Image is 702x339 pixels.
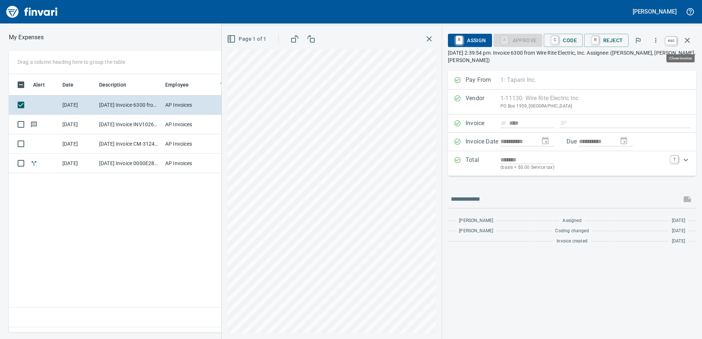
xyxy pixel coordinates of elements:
[162,115,217,134] td: AP Invoices
[448,34,492,47] button: RAssign
[679,190,696,208] span: This records your message into the invoice and notifies anyone mentioned
[9,33,44,42] p: My Expenses
[633,8,677,15] h5: [PERSON_NAME]
[62,80,83,89] span: Date
[33,80,45,89] span: Alert
[590,34,623,47] span: Reject
[592,36,599,44] a: R
[493,37,543,43] div: Coding Required
[96,134,162,154] td: [DATE] Invoice CM-3124323 from United Site Services (1-11055)
[456,36,463,44] a: R
[18,58,125,66] p: Drag a column heading here to group the table
[631,6,679,17] button: [PERSON_NAME]
[630,32,646,48] button: Flag
[671,156,678,163] a: T
[165,80,198,89] span: Employee
[454,34,486,47] span: Assign
[96,115,162,134] td: [DATE] Invoice INV10264176 from [GEOGRAPHIC_DATA] (1-24796)
[225,32,269,46] button: Page 1 of 1
[162,95,217,115] td: AP Invoices
[30,161,38,165] span: Split transaction
[59,115,96,134] td: [DATE]
[99,80,136,89] span: Description
[672,227,685,235] span: [DATE]
[33,80,54,89] span: Alert
[448,49,696,64] p: [DATE] 2:39:54 pm. Invoice 6300 from Wire Rite Electric, Inc. Assignee: ([PERSON_NAME], [PERSON_N...
[544,34,583,47] button: CCode
[165,80,189,89] span: Employee
[62,80,74,89] span: Date
[9,33,44,42] nav: breadcrumb
[162,154,217,173] td: AP Invoices
[648,32,664,48] button: More
[500,164,666,171] p: (basis + $0.00 Service tax)
[162,134,217,154] td: AP Invoices
[99,80,127,89] span: Description
[96,154,162,173] td: [DATE] Invoice 0000E28842385 from UPS (1-30551)
[562,217,581,225] span: Assigned
[584,34,629,47] button: RReject
[551,36,558,44] a: C
[220,80,234,89] span: Team
[557,238,587,245] span: Invoice created
[459,227,493,235] span: [PERSON_NAME]
[96,95,162,115] td: [DATE] Invoice 6300 from Wire Rite Electric Inc (1-11130)
[59,134,96,154] td: [DATE]
[59,95,96,115] td: [DATE]
[448,151,696,176] div: Expand
[672,217,685,225] span: [DATE]
[459,217,493,225] span: [PERSON_NAME]
[555,227,589,235] span: Coding changed
[59,154,96,173] td: [DATE]
[30,122,38,127] span: Has messages
[220,80,243,89] span: Team
[228,34,266,44] span: Page 1 of 1
[550,34,577,47] span: Code
[666,37,677,45] a: esc
[672,238,685,245] span: [DATE]
[466,156,500,171] p: Total
[4,3,59,21] img: Finvari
